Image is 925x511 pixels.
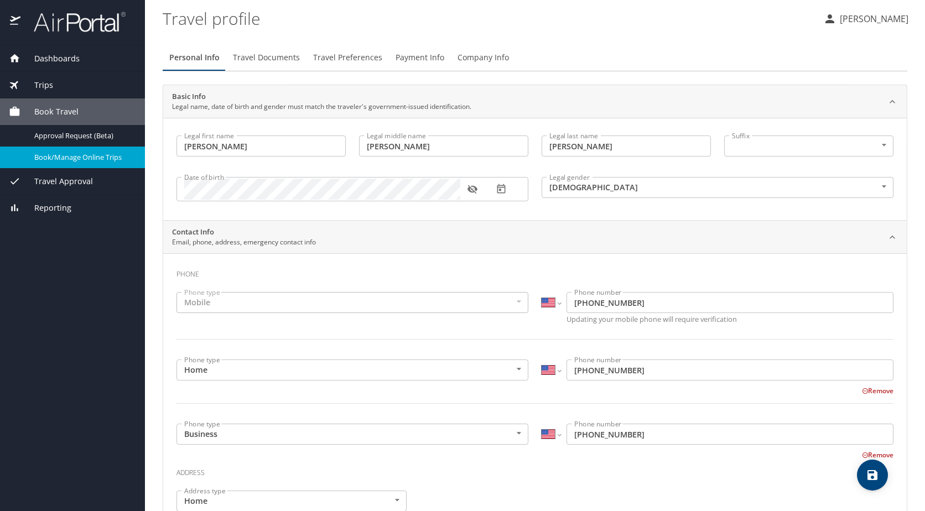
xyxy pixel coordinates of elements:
span: Travel Documents [233,51,300,65]
h3: Address [176,461,893,479]
p: [PERSON_NAME] [836,12,908,25]
button: Remove [862,450,893,460]
span: Trips [20,79,53,91]
p: Email, phone, address, emergency contact info [172,237,316,247]
p: Legal name, date of birth and gender must match the traveler's government-issued identification. [172,102,471,112]
div: Business [176,424,528,445]
div: Basic InfoLegal name, date of birth and gender must match the traveler's government-issued identi... [163,118,907,220]
span: Personal Info [169,51,220,65]
button: [PERSON_NAME] [819,9,913,29]
span: Book Travel [20,106,79,118]
span: Reporting [20,202,71,214]
div: Basic InfoLegal name, date of birth and gender must match the traveler's government-issued identi... [163,85,907,118]
span: Book/Manage Online Trips [34,152,132,163]
h2: Basic Info [172,91,471,102]
img: airportal-logo.png [22,11,126,33]
span: Payment Info [396,51,444,65]
h1: Travel profile [163,1,814,35]
h2: Contact Info [172,227,316,238]
img: icon-airportal.png [10,11,22,33]
h3: Phone [176,262,893,281]
button: Remove [862,386,893,395]
div: Mobile [176,292,528,313]
div: Profile [163,44,907,71]
span: Travel Preferences [313,51,382,65]
div: Contact InfoEmail, phone, address, emergency contact info [163,221,907,254]
div: Home [176,359,528,380]
button: save [857,460,888,491]
span: Company Info [458,51,509,65]
p: Updating your mobile phone will require verification [567,316,893,323]
span: Travel Approval [20,175,93,187]
div: ​ [724,135,893,157]
span: Dashboards [20,53,80,65]
div: [DEMOGRAPHIC_DATA] [542,177,893,198]
span: Approval Request (Beta) [34,131,132,141]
